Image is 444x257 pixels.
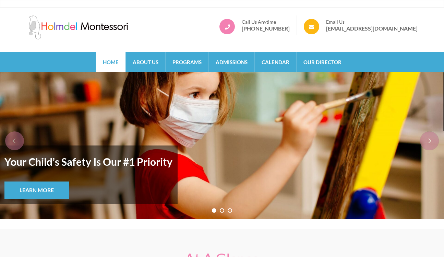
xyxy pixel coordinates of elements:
div: prev [5,131,24,150]
a: Learn More [4,182,69,199]
a: Our Director [297,52,348,72]
a: Programs [166,52,208,72]
a: Calendar [255,52,296,72]
img: Holmdel Montessori School [27,15,130,39]
span: Call Us Anytime [242,19,290,25]
a: Admissions [209,52,254,72]
div: next [420,131,439,150]
a: [PHONE_NUMBER] [242,25,290,32]
a: [EMAIL_ADDRESS][DOMAIN_NAME] [326,25,418,32]
a: About Us [126,52,165,72]
strong: Your Child’s Safety Is Our #1 Priority [4,151,172,173]
span: Email Us [326,19,418,25]
a: Home [96,52,125,72]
